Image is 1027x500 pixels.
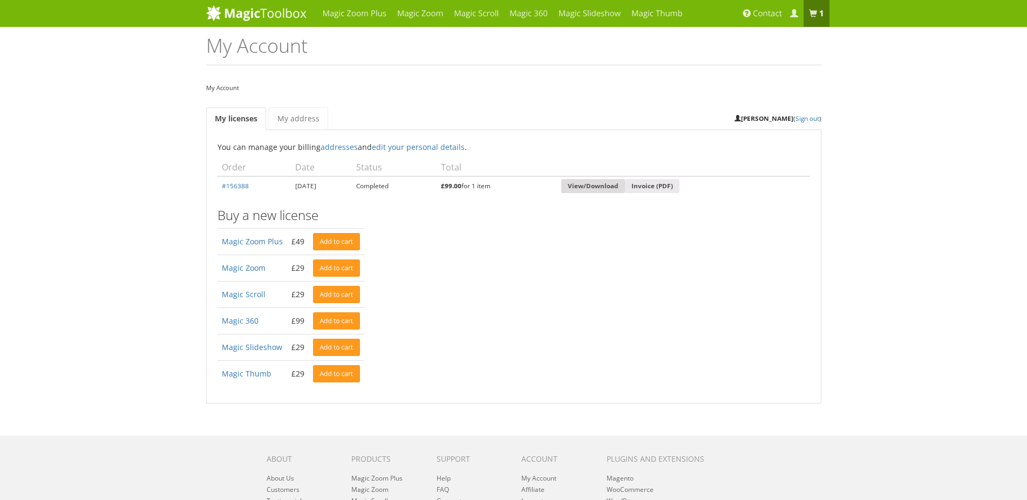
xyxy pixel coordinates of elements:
time: [DATE] [295,181,316,190]
a: Add to cart [313,286,361,303]
h6: Plugins and extensions [607,455,718,463]
a: Magic Thumb [222,368,271,379]
td: Completed [352,176,437,196]
a: About Us [267,474,294,483]
a: Magento [607,474,634,483]
a: My Account [521,474,556,483]
a: Invoice (PDF) [625,179,679,194]
a: Magic Zoom Plus [222,236,283,246]
h1: My Account [206,35,821,65]
a: Add to cart [313,259,361,277]
a: My licenses [206,107,266,130]
td: £29 [287,255,309,281]
span: Date [295,161,315,173]
p: You can manage your billing and . [217,141,810,153]
a: Magic Scroll [222,289,266,299]
a: Add to cart [313,339,361,356]
h6: Account [521,455,590,463]
a: Magic 360 [222,316,259,326]
a: WooCommerce [607,485,654,494]
td: for 1 item [437,176,557,196]
span: Status [356,161,382,173]
td: £29 [287,360,309,387]
span: Total [441,161,461,173]
td: £29 [287,281,309,307]
a: Magic Zoom Plus [351,474,403,483]
small: ( ) [734,114,821,122]
td: £29 [287,334,309,360]
bdi: 99.00 [441,181,461,190]
a: View/Download [561,179,625,194]
a: FAQ [437,485,449,494]
a: #156388 [222,181,249,190]
span: £ [441,181,445,190]
h3: Buy a new license [217,208,810,222]
a: Magic Slideshow [222,342,282,352]
b: 1 [819,8,824,19]
img: MagicToolbox.com - Image tools for your website [206,5,307,21]
a: Customers [267,485,300,494]
nav: My Account [206,81,821,94]
strong: [PERSON_NAME] [734,114,793,122]
span: Contact [753,8,782,19]
a: Sign out [795,114,819,122]
td: £99 [287,307,309,334]
a: Add to cart [313,365,361,382]
a: Add to cart [313,233,361,250]
a: Help [437,474,451,483]
a: Affiliate [521,485,545,494]
span: Order [222,161,246,173]
a: addresses [321,142,358,152]
a: Magic Zoom [351,485,389,494]
a: Magic Zoom [222,263,266,273]
a: My address [269,107,328,130]
td: £49 [287,228,309,255]
h6: About [267,455,335,463]
a: Add to cart [313,312,361,330]
h6: Products [351,455,420,463]
h6: Support [437,455,505,463]
a: edit your personal details [372,142,465,152]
